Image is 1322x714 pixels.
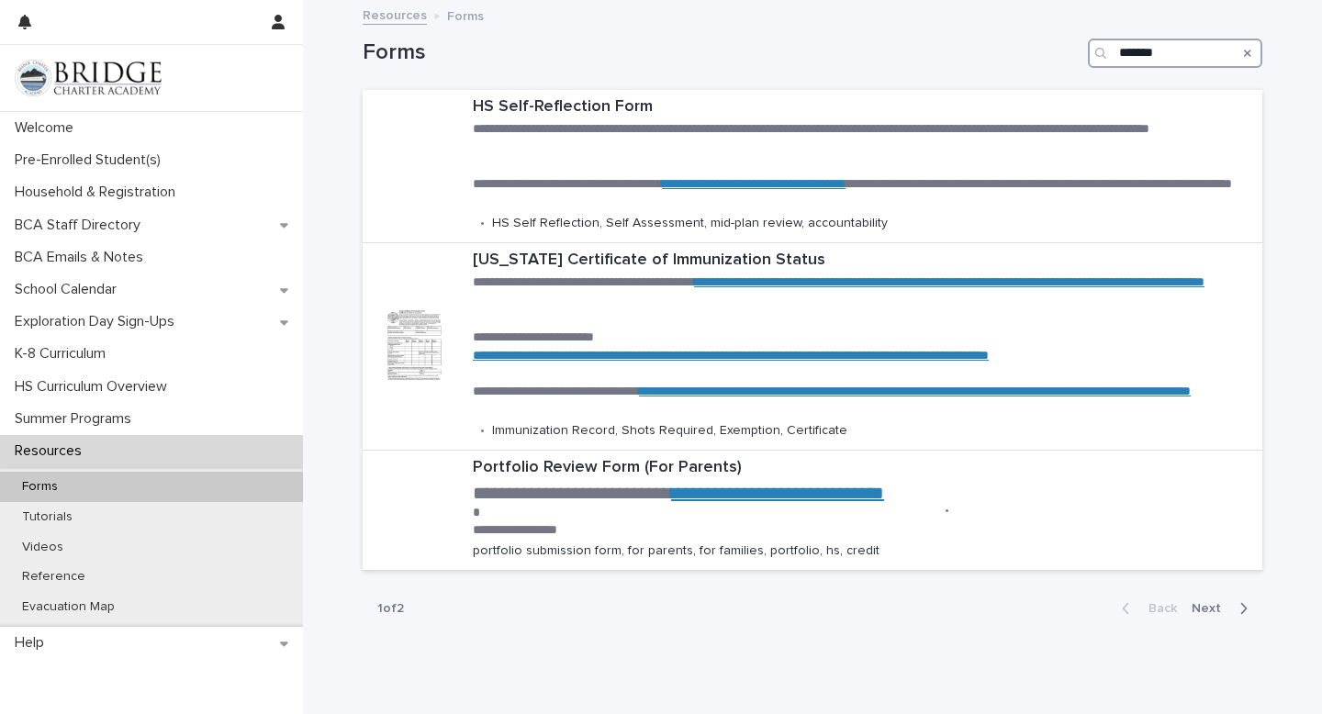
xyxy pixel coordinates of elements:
[7,151,175,169] p: Pre-Enrolled Student(s)
[1184,600,1262,617] button: Next
[7,509,87,525] p: Tutorials
[7,410,146,428] p: Summer Programs
[945,503,949,519] p: •
[480,216,485,231] p: •
[7,599,129,615] p: Evacuation Map
[363,4,427,25] a: Resources
[1137,602,1177,615] span: Back
[473,251,1260,271] p: [US_STATE] Certificate of Immunization Status
[7,217,155,234] p: BCA Staff Directory
[1107,600,1184,617] button: Back
[473,97,1255,117] p: HS Self-Reflection Form
[1192,602,1232,615] span: Next
[473,458,1255,478] p: Portfolio Review Form (For Parents)
[7,281,131,298] p: School Calendar
[7,479,73,495] p: Forms
[7,313,189,330] p: Exploration Day Sign-Ups
[1088,39,1262,68] input: Search
[7,345,120,363] p: K-8 Curriculum
[473,543,879,559] p: portfolio submission form, for parents, for families, portfolio, hs, credit
[7,249,158,266] p: BCA Emails & Notes
[363,39,1081,66] h1: Forms
[7,634,59,652] p: Help
[480,423,485,439] p: •
[7,184,190,201] p: Household & Registration
[7,442,96,460] p: Resources
[492,216,888,231] p: HS Self Reflection, Self Assessment, mid-plan review, accountability
[7,569,100,585] p: Reference
[447,5,484,25] p: Forms
[7,540,78,555] p: Videos
[363,586,419,631] p: 1 of 2
[7,378,182,396] p: HS Curriculum Overview
[492,423,847,439] p: Immunization Record, Shots Required, Exemption, Certificate
[15,60,162,96] img: V1C1m3IdTEidaUdm9Hs0
[7,119,88,137] p: Welcome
